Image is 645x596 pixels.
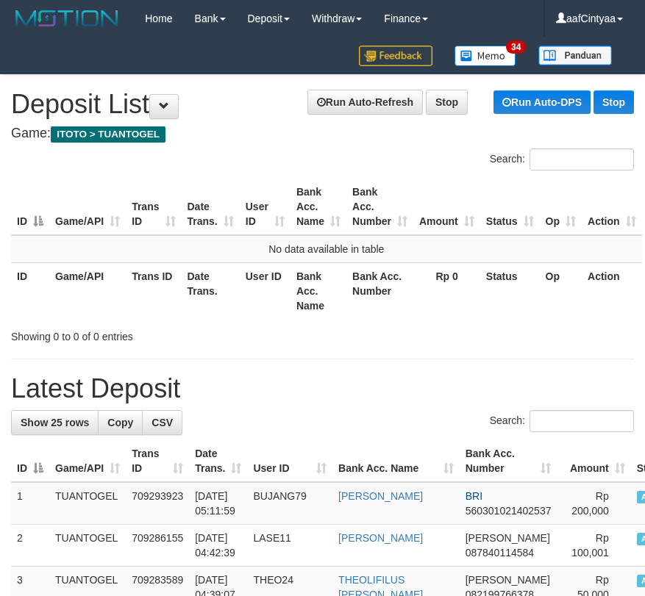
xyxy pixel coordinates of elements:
th: User ID: activate to sort column ascending [247,440,332,482]
img: MOTION_logo.png [11,7,123,29]
th: Status [480,262,540,319]
span: Copy 560301021402537 to clipboard [466,505,552,517]
th: ID [11,262,49,319]
th: Action [582,262,642,319]
h4: Game: [11,126,634,141]
a: Stop [426,90,468,115]
span: BRI [466,490,482,502]
input: Search: [530,410,634,432]
span: Copy 087840114584 to clipboard [466,547,534,559]
th: Amount: activate to sort column ascending [413,179,480,235]
img: Button%20Memo.svg [455,46,516,66]
th: Game/API: activate to sort column ascending [49,179,126,235]
td: 709293923 [126,482,189,525]
th: Action: activate to sort column ascending [582,179,642,235]
a: [PERSON_NAME] [338,532,423,544]
th: Game/API: activate to sort column ascending [49,440,126,482]
td: 2 [11,525,49,567]
th: Op [540,262,582,319]
a: 34 [443,37,527,74]
th: User ID: activate to sort column ascending [240,179,291,235]
td: TUANTOGEL [49,525,126,567]
td: Rp 200,000 [557,482,630,525]
span: ITOTO > TUANTOGEL [51,126,165,143]
td: [DATE] 04:42:39 [189,525,247,567]
td: No data available in table [11,235,642,263]
span: [PERSON_NAME] [466,532,550,544]
td: [DATE] 05:11:59 [189,482,247,525]
a: Run Auto-DPS [493,90,591,114]
th: Amount: activate to sort column ascending [557,440,630,482]
th: Status: activate to sort column ascending [480,179,540,235]
th: Game/API [49,262,126,319]
a: [PERSON_NAME] [338,490,423,502]
th: Trans ID: activate to sort column ascending [126,440,189,482]
span: Show 25 rows [21,417,89,428]
th: Trans ID [126,262,181,319]
th: Rp 0 [413,262,480,319]
th: Date Trans.: activate to sort column ascending [182,179,240,235]
th: Op: activate to sort column ascending [540,179,582,235]
a: CSV [142,410,182,435]
td: TUANTOGEL [49,482,126,525]
label: Search: [490,410,634,432]
th: Bank Acc. Number: activate to sort column ascending [346,179,413,235]
img: Feedback.jpg [359,46,432,66]
input: Search: [530,148,634,170]
span: 34 [506,40,526,54]
div: Showing 0 to 0 of 0 entries [11,323,257,344]
a: Run Auto-Refresh [307,90,423,115]
th: Bank Acc. Number [346,262,413,319]
span: [PERSON_NAME] [466,574,550,586]
td: 709286155 [126,525,189,567]
h1: Deposit List [11,90,634,119]
td: Rp 100,001 [557,525,630,567]
td: 1 [11,482,49,525]
th: Bank Acc. Name: activate to sort column ascending [291,179,346,235]
label: Search: [490,148,634,170]
td: BUJANG79 [247,482,332,525]
th: Bank Acc. Name [291,262,346,319]
a: Copy [98,410,143,435]
th: Date Trans.: activate to sort column ascending [189,440,247,482]
th: Date Trans. [182,262,240,319]
a: Stop [594,90,634,114]
th: Bank Acc. Name: activate to sort column ascending [332,440,460,482]
th: User ID [240,262,291,319]
th: Trans ID: activate to sort column ascending [126,179,181,235]
span: CSV [152,417,173,428]
th: ID: activate to sort column descending [11,179,49,235]
td: LASE11 [247,525,332,567]
span: Copy [107,417,133,428]
h1: Latest Deposit [11,374,634,403]
th: ID: activate to sort column descending [11,440,49,482]
img: panduan.png [538,46,612,65]
a: Show 25 rows [11,410,99,435]
th: Bank Acc. Number: activate to sort column ascending [460,440,557,482]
